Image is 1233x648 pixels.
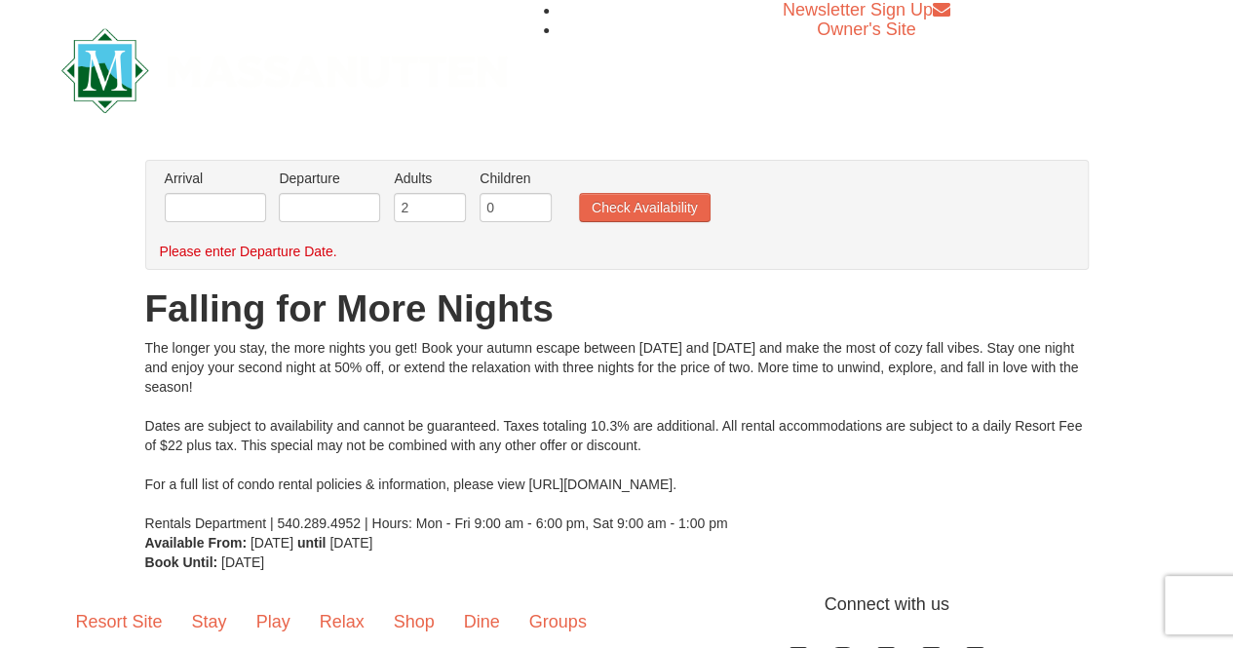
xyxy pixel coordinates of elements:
[145,338,1089,533] div: The longer you stay, the more nights you get! Book your autumn escape between [DATE] and [DATE] a...
[61,591,1173,618] p: Connect with us
[221,554,264,570] span: [DATE]
[579,193,711,222] button: Check Availability
[250,535,293,551] span: [DATE]
[145,554,218,570] strong: Book Until:
[145,289,1089,328] h1: Falling for More Nights
[480,169,552,188] label: Children
[61,28,508,113] img: Massanutten Resort Logo
[817,19,915,39] a: Owner's Site
[297,535,327,551] strong: until
[61,45,508,91] a: Massanutten Resort
[394,169,466,188] label: Adults
[165,169,266,188] label: Arrival
[329,535,372,551] span: [DATE]
[145,535,248,551] strong: Available From:
[279,169,380,188] label: Departure
[160,242,1054,261] div: Please enter Departure Date.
